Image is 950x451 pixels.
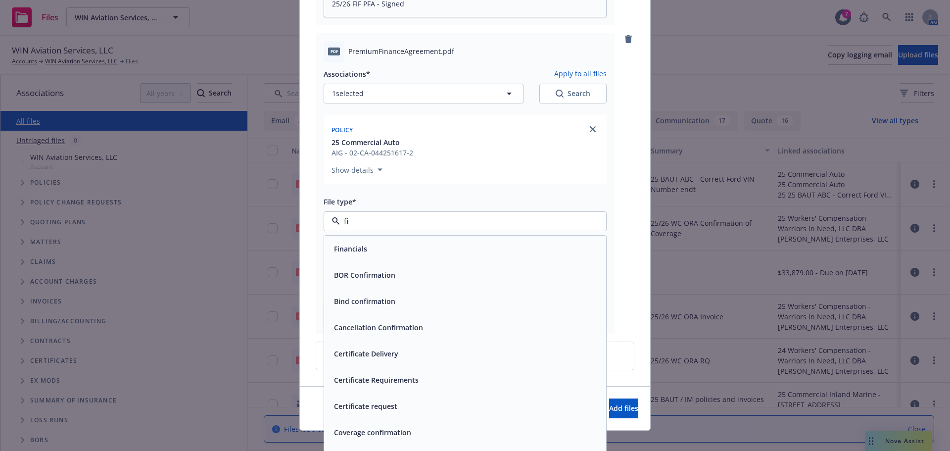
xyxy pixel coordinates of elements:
span: Policy [332,126,353,134]
span: Associations* [324,69,370,79]
span: Add files [609,403,638,413]
a: close [587,123,599,135]
div: AIG - 02-CA-044251617-2 [332,148,413,158]
button: 1selected [324,84,523,103]
button: Apply to all files [554,68,607,80]
span: pdf [328,48,340,55]
button: Show details [328,164,386,176]
button: Coverage confirmation [334,427,411,438]
button: Cancellation Confirmation [334,322,423,333]
span: PremiumFinanceAgreement.pdf [348,46,454,56]
button: 25 Commercial Auto [332,137,413,148]
span: 1 selected [332,88,364,99]
div: Upload new files [316,342,634,370]
svg: Search [556,90,564,98]
button: Certificate Requirements [334,375,419,385]
span: File type* [324,197,356,206]
button: SearchSearch [539,84,607,103]
div: Search [556,89,590,99]
button: Bind confirmation [334,296,395,306]
button: Financials [334,244,367,254]
input: Filter by keyword [340,215,586,227]
button: Add files [609,399,638,418]
button: BOR Confirmation [334,270,395,280]
span: 25 Commercial Auto [332,137,400,148]
button: Certificate Delivery [334,349,398,359]
button: Certificate request [334,401,397,411]
a: remove [622,33,634,45]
